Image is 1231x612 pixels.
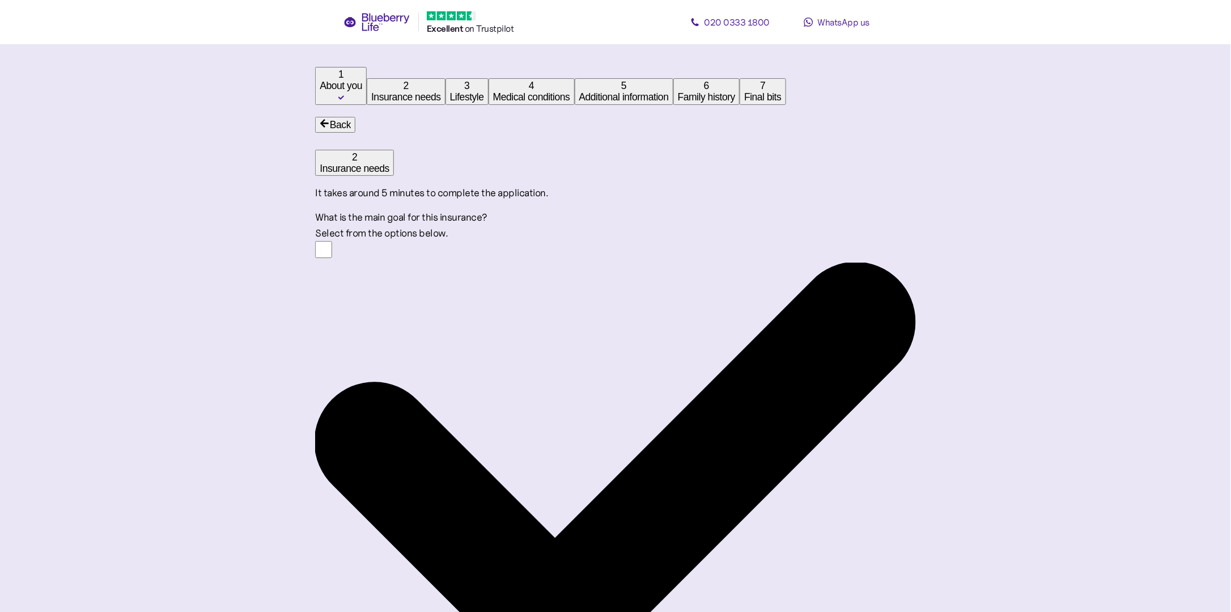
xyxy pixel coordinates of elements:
[320,151,389,163] div: 2
[315,226,915,241] div: Select from the options below.
[740,78,786,104] button: 7Final bits
[679,11,781,33] a: 020 0333 1800
[673,78,740,104] button: 6Family history
[744,91,781,103] div: Final bits
[371,91,441,103] div: Insurance needs
[450,91,484,103] div: Lifestyle
[320,69,362,80] div: 1
[427,23,465,34] span: Excellent ️
[744,80,781,91] div: 7
[678,91,736,103] div: Family history
[315,210,915,225] div: What is the main goal for this insurance?
[704,16,770,28] span: 020 0333 1800
[579,80,669,91] div: 5
[818,16,870,28] span: WhatsApp us
[315,117,355,133] button: Back
[450,80,484,91] div: 3
[320,163,389,174] div: Insurance needs
[579,91,669,103] div: Additional information
[315,185,915,201] div: It takes around 5 minutes to complete the application.
[575,78,673,104] button: 5Additional information
[465,23,514,34] span: on Trustpilot
[315,150,394,176] button: 2Insurance needs
[678,80,736,91] div: 6
[320,80,362,91] div: About you
[367,78,445,104] button: 2Insurance needs
[371,80,441,91] div: 2
[445,78,489,104] button: 3Lifestyle
[493,80,570,91] div: 4
[330,119,351,130] div: Back
[315,67,367,105] button: 1About you
[786,11,888,33] a: WhatsApp us
[489,78,575,104] button: 4Medical conditions
[493,91,570,103] div: Medical conditions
